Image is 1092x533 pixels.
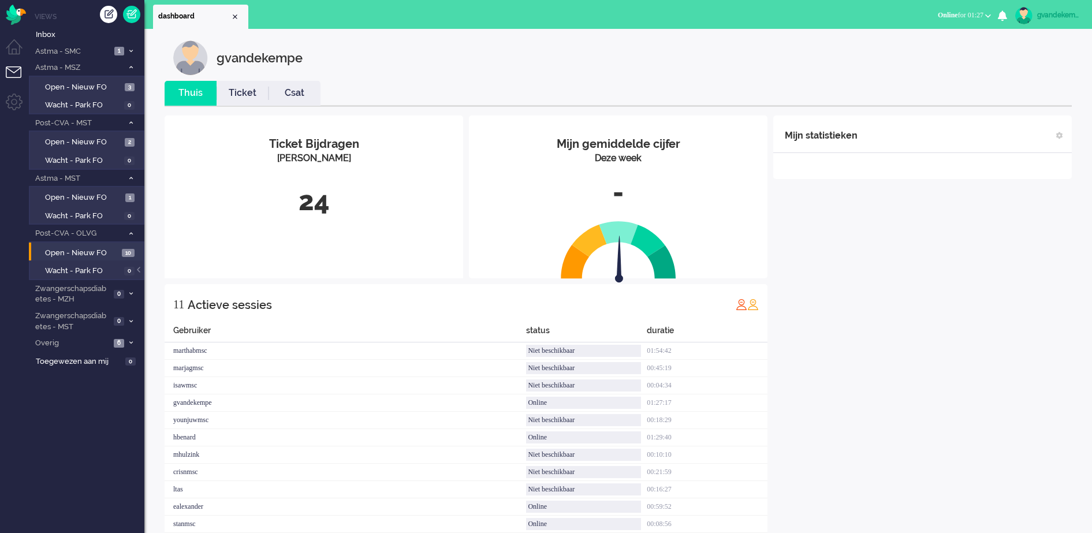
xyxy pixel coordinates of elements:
[647,464,767,481] div: 00:21:59
[647,481,767,498] div: 00:16:27
[938,11,983,19] span: for 01:27
[45,211,121,222] span: Wacht - Park FO
[165,412,526,429] div: younjuwmsc
[45,155,121,166] span: Wacht - Park FO
[6,8,26,16] a: Omnidesk
[165,342,526,360] div: marthabmsc
[526,345,641,357] div: Niet beschikbaar
[594,236,644,285] img: arrow.svg
[36,29,144,40] span: Inbox
[526,483,641,495] div: Niet beschikbaar
[526,449,641,461] div: Niet beschikbaar
[124,156,135,165] span: 0
[33,209,143,222] a: Wacht - Park FO 0
[165,429,526,446] div: hbenard
[647,412,767,429] div: 00:18:29
[124,267,135,275] span: 0
[647,342,767,360] div: 01:54:42
[6,5,26,25] img: flow_omnibird.svg
[647,325,767,342] div: duratie
[647,446,767,464] div: 00:10:10
[526,379,641,392] div: Niet beschikbaar
[45,100,121,111] span: Wacht - Park FO
[269,81,320,106] li: Csat
[33,62,123,73] span: Astma - MSZ
[122,249,135,258] span: 10
[165,87,217,100] a: Thuis
[747,299,759,310] img: profile_orange.svg
[45,266,121,277] span: Wacht - Park FO
[526,518,641,530] div: Online
[938,11,958,19] span: Online
[526,414,641,426] div: Niet beschikbaar
[230,12,240,21] div: Close tab
[478,136,759,152] div: Mijn gemiddelde cijfer
[33,228,123,239] span: Post-CVA - OLVG
[33,28,144,40] a: Inbox
[1037,9,1080,21] div: gvandekempe
[165,377,526,394] div: isawmsc
[647,394,767,412] div: 01:27:17
[33,264,143,277] a: Wacht - Park FO 0
[526,501,641,513] div: Online
[45,137,122,148] span: Open - Nieuw FO
[785,124,858,147] div: Mijn statistieken
[165,325,526,342] div: Gebruiker
[33,311,110,332] span: Zwangerschapsdiabetes - MST
[33,80,143,93] a: Open - Nieuw FO 3
[158,12,230,21] span: dashboard
[217,81,269,106] li: Ticket
[124,101,135,110] span: 0
[35,12,144,21] li: Views
[33,246,143,259] a: Open - Nieuw FO 10
[165,498,526,516] div: ealexander
[165,360,526,377] div: marjagmsc
[217,40,303,75] div: gvandekempe
[165,81,217,106] li: Thuis
[647,429,767,446] div: 01:29:40
[165,481,526,498] div: ltas
[153,5,248,29] li: Dashboard
[114,339,124,348] span: 6
[33,355,144,367] a: Toegewezen aan mij 0
[173,136,454,152] div: Ticket Bijdragen
[173,182,454,221] div: 24
[33,154,143,166] a: Wacht - Park FO 0
[33,135,143,148] a: Open - Nieuw FO 2
[114,290,124,299] span: 0
[123,6,140,23] a: Quick Ticket
[125,138,135,147] span: 2
[173,293,184,316] div: 11
[165,394,526,412] div: gvandekempe
[6,94,32,120] li: Admin menu
[6,66,32,92] li: Tickets menu
[125,357,136,366] span: 0
[165,446,526,464] div: mhulzink
[36,356,122,367] span: Toegewezen aan mij
[269,87,320,100] a: Csat
[647,377,767,394] div: 00:04:34
[173,152,454,165] div: [PERSON_NAME]
[33,46,111,57] span: Astma - SMC
[125,193,135,202] span: 1
[526,362,641,374] div: Niet beschikbaar
[736,299,747,310] img: profile_red.svg
[931,7,998,24] button: Onlinefor 01:27
[45,248,119,259] span: Open - Nieuw FO
[165,516,526,533] div: stanmsc
[6,39,32,65] li: Dashboard menu
[561,221,676,279] img: semi_circle.svg
[1015,7,1033,24] img: avatar
[478,152,759,165] div: Deze week
[647,498,767,516] div: 00:59:52
[33,338,110,349] span: Overig
[165,464,526,481] div: crisnmsc
[33,118,123,129] span: Post-CVA - MST
[647,516,767,533] div: 00:08:56
[526,397,641,409] div: Online
[526,325,647,342] div: status
[33,284,110,305] span: Zwangerschapsdiabetes - MZH
[100,6,117,23] div: Creëer ticket
[33,173,123,184] span: Astma - MST
[526,466,641,478] div: Niet beschikbaar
